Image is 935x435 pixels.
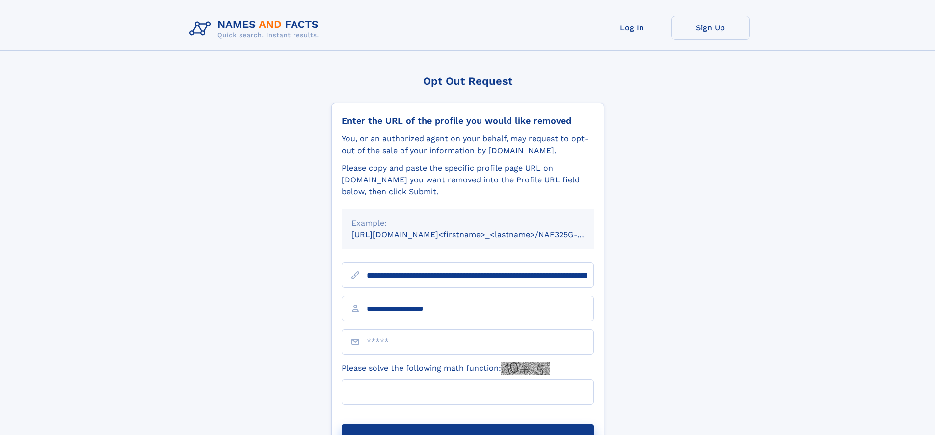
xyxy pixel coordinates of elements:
[342,133,594,156] div: You, or an authorized agent on your behalf, may request to opt-out of the sale of your informatio...
[331,75,604,87] div: Opt Out Request
[342,115,594,126] div: Enter the URL of the profile you would like removed
[342,162,594,198] div: Please copy and paste the specific profile page URL on [DOMAIN_NAME] you want removed into the Pr...
[351,230,613,239] small: [URL][DOMAIN_NAME]<firstname>_<lastname>/NAF325G-xxxxxxxx
[351,217,584,229] div: Example:
[671,16,750,40] a: Sign Up
[342,362,550,375] label: Please solve the following math function:
[593,16,671,40] a: Log In
[186,16,327,42] img: Logo Names and Facts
